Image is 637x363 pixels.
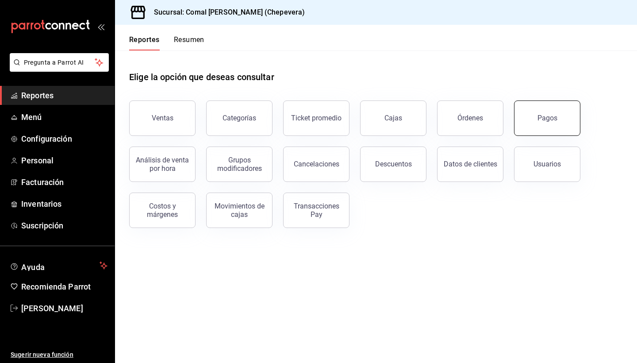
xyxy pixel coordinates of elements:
[129,193,196,228] button: Costos y márgenes
[533,160,561,168] div: Usuarios
[212,156,267,173] div: Grupos modificadores
[457,114,483,122] div: Órdenes
[291,114,342,122] div: Ticket promedio
[444,160,497,168] div: Datos de clientes
[375,160,412,168] div: Descuentos
[21,198,107,210] span: Inventarios
[21,281,107,293] span: Recomienda Parrot
[147,7,305,18] h3: Sucursal: Comal [PERSON_NAME] (Chepevera)
[21,260,96,271] span: Ayuda
[514,100,580,136] button: Pagos
[437,100,503,136] button: Órdenes
[360,100,426,136] a: Cajas
[135,156,190,173] div: Análisis de venta por hora
[21,220,107,232] span: Suscripción
[129,147,196,182] button: Análisis de venta por hora
[283,100,349,136] button: Ticket promedio
[129,70,274,84] h1: Elige la opción que deseas consultar
[129,35,204,50] div: navigation tabs
[283,193,349,228] button: Transacciones Pay
[11,350,107,359] span: Sugerir nueva función
[206,147,272,182] button: Grupos modificadores
[384,113,403,124] div: Cajas
[152,114,173,122] div: Ventas
[21,302,107,314] span: [PERSON_NAME]
[283,147,349,182] button: Cancelaciones
[21,176,107,188] span: Facturación
[135,202,190,219] div: Costos y márgenes
[10,53,109,72] button: Pregunta a Parrot AI
[21,89,107,101] span: Reportes
[174,35,204,50] button: Resumen
[6,64,109,73] a: Pregunta a Parrot AI
[223,114,256,122] div: Categorías
[129,100,196,136] button: Ventas
[294,160,339,168] div: Cancelaciones
[289,202,344,219] div: Transacciones Pay
[212,202,267,219] div: Movimientos de cajas
[24,58,95,67] span: Pregunta a Parrot AI
[537,114,557,122] div: Pagos
[437,147,503,182] button: Datos de clientes
[21,133,107,145] span: Configuración
[97,23,104,30] button: open_drawer_menu
[206,100,272,136] button: Categorías
[21,111,107,123] span: Menú
[514,147,580,182] button: Usuarios
[206,193,272,228] button: Movimientos de cajas
[21,154,107,166] span: Personal
[360,147,426,182] button: Descuentos
[129,35,160,50] button: Reportes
